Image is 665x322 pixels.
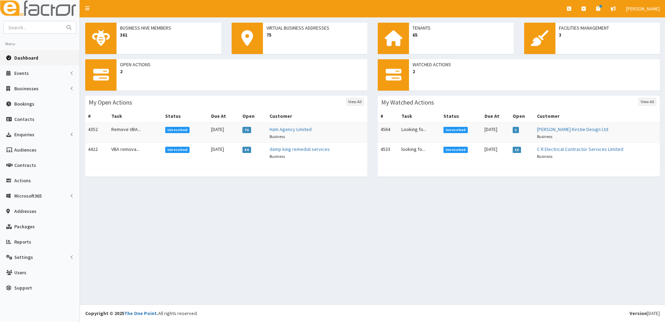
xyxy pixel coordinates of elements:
span: 75 [266,31,364,38]
th: # [85,110,109,123]
th: Task [399,110,440,123]
a: C R Electrical Contractor Services Limited [537,146,623,152]
span: 3 [559,31,657,38]
b: Version [630,310,647,316]
td: [DATE] [208,143,240,163]
span: Addresses [14,208,37,214]
th: Customer [267,110,367,123]
span: Unresolved [165,127,190,133]
td: 4533 [378,143,399,163]
span: 1 [513,127,519,133]
span: 65 [412,31,510,38]
th: Open [510,110,534,123]
a: [PERSON_NAME] Kirstie Design Ltd [537,126,608,132]
span: Events [14,70,29,76]
span: Virtual Business Addresses [266,24,364,31]
th: Open [240,110,267,123]
th: Customer [534,110,660,123]
td: [DATE] [208,123,240,143]
span: Contracts [14,162,36,168]
td: Looking fo... [399,123,440,143]
td: [DATE] [482,123,510,143]
span: Business Hive Members [120,24,218,31]
span: Actions [14,177,31,184]
footer: All rights reserved. [80,304,665,322]
div: [DATE] [630,310,660,317]
span: 361 [120,31,218,38]
th: Task [109,110,162,123]
small: Business [537,154,552,159]
span: Bookings [14,101,34,107]
td: 4352 [85,123,109,143]
th: # [378,110,399,123]
span: 15 [513,147,521,153]
span: Microsoft365 [14,193,42,199]
a: View All [639,98,656,106]
strong: Copyright © 2025 . [85,310,158,316]
span: 2 [412,68,656,75]
a: View All [346,98,364,106]
td: VBA remova... [109,143,162,163]
input: Search... [4,21,62,33]
span: Support [14,285,32,291]
span: 2 [120,68,364,75]
th: Status [162,110,208,123]
span: 54 [242,147,251,153]
span: Reports [14,239,31,245]
td: looking fo... [399,143,440,163]
span: Open Actions [120,61,364,68]
span: Businesses [14,85,39,92]
span: Unresolved [165,147,190,153]
span: Watched Actions [412,61,656,68]
td: 4564 [378,123,399,143]
small: Business [537,134,552,139]
td: Remove VBA... [109,123,162,143]
a: The One Point [124,310,157,316]
span: 72 [242,127,251,133]
td: [DATE] [482,143,510,163]
a: damp king remedial services [270,146,330,152]
span: Settings [14,254,33,260]
span: Enquiries [14,131,34,138]
span: Facilities Management [559,24,657,31]
span: Contacts [14,116,34,122]
h3: My Watched Actions [381,99,434,106]
span: Packages [14,223,35,230]
th: Status [441,110,482,123]
th: Due At [482,110,510,123]
span: Tenants [412,24,510,31]
h3: My Open Actions [89,99,132,106]
td: 4422 [85,143,109,163]
span: Unresolved [443,127,468,133]
a: Ham Agency Limited [270,126,312,132]
small: Business [270,154,285,159]
span: Unresolved [443,147,468,153]
th: Due At [208,110,240,123]
span: Users [14,269,26,276]
span: Audiences [14,147,37,153]
span: [PERSON_NAME] [626,6,660,12]
span: Dashboard [14,55,38,61]
small: Business [270,134,285,139]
